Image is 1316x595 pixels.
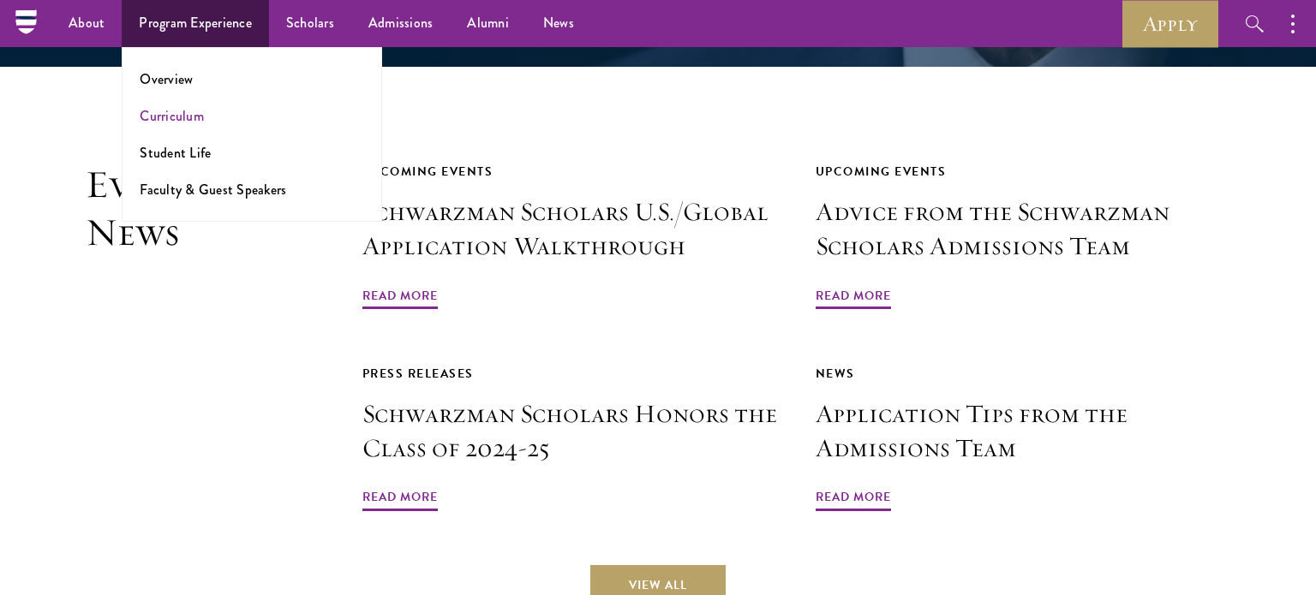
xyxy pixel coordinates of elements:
[86,161,277,514] h2: Events & News
[140,143,211,163] a: Student Life
[816,363,1230,514] a: News Application Tips from the Admissions Team Read More
[362,486,438,513] span: Read More
[362,161,777,182] div: Upcoming Events
[816,397,1230,466] h3: Application Tips from the Admissions Team
[362,363,777,384] div: Press Releases
[362,285,438,312] span: Read More
[362,161,777,312] a: Upcoming Events Schwarzman Scholars U.S./Global Application Walkthrough Read More
[362,363,777,514] a: Press Releases Schwarzman Scholars Honors the Class of 2024-25 Read More
[816,285,891,312] span: Read More
[362,195,777,264] h3: Schwarzman Scholars U.S./Global Application Walkthrough
[816,161,1230,312] a: Upcoming Events Advice from the Schwarzman Scholars Admissions Team Read More
[816,486,891,513] span: Read More
[816,195,1230,264] h3: Advice from the Schwarzman Scholars Admissions Team
[816,161,1230,182] div: Upcoming Events
[140,106,204,126] a: Curriculum
[816,363,1230,384] div: News
[140,69,193,89] a: Overview
[140,180,286,199] a: Faculty & Guest Speakers
[362,397,777,466] h3: Schwarzman Scholars Honors the Class of 2024-25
